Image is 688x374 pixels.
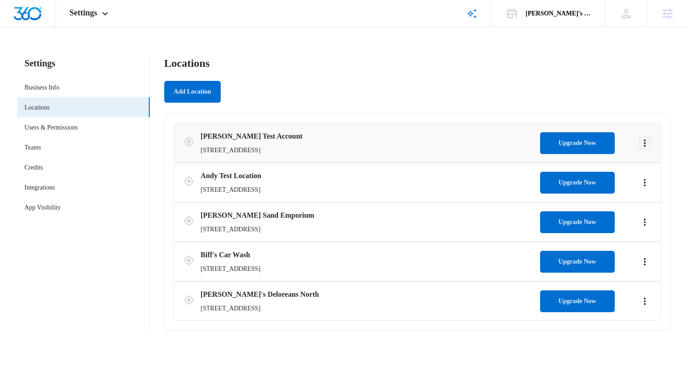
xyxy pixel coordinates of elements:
[25,103,50,112] a: Locations
[164,88,221,95] a: Add Location
[638,215,652,229] button: Actions
[638,175,652,190] button: Actions
[201,131,536,142] h3: [PERSON_NAME] Test Account
[201,170,536,181] h3: Andy Test Location
[25,203,61,212] a: App Visibility
[201,249,536,260] h3: Biff's Car Wash
[638,294,652,309] button: Actions
[25,183,55,192] a: Integrations
[201,224,536,234] p: [STREET_ADDRESS]
[540,172,615,194] button: Upgrade Now
[201,145,536,155] p: [STREET_ADDRESS]
[638,136,652,150] button: Actions
[540,290,615,312] button: Upgrade Now
[540,251,615,273] button: Upgrade Now
[70,8,97,18] span: Settings
[25,143,41,152] a: Teams
[540,132,615,154] button: Upgrade Now
[540,211,615,233] button: Upgrade Now
[201,264,536,274] p: [STREET_ADDRESS]
[164,81,221,103] button: Add Location
[201,304,536,313] p: [STREET_ADDRESS]
[25,123,78,132] a: Users & Permissions
[17,56,150,70] h2: Settings
[164,56,210,70] h1: Locations
[201,210,536,221] h3: [PERSON_NAME] Sand Emporium
[25,83,60,92] a: Business Info
[201,185,536,194] p: [STREET_ADDRESS]
[201,289,536,300] h3: [PERSON_NAME]'s Deloreans North
[25,163,43,172] a: Credits
[638,254,652,269] button: Actions
[526,10,592,17] div: account name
